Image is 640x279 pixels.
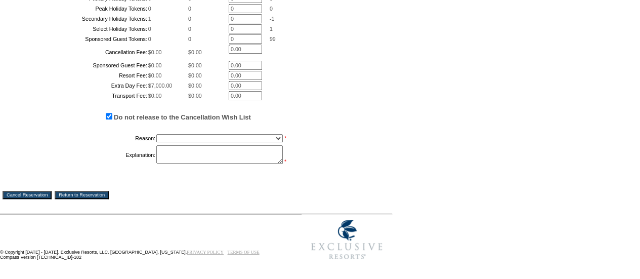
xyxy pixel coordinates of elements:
[302,214,392,265] img: Exclusive Resorts
[148,6,151,12] span: 0
[188,16,191,22] span: 0
[188,36,191,42] span: 0
[29,4,147,13] td: Peak Holiday Tokens:
[270,16,274,22] span: -1
[148,49,162,55] span: $0.00
[3,191,52,199] input: Cancel Reservation
[188,72,202,78] span: $0.00
[29,24,147,33] td: Select Holiday Tokens:
[188,6,191,12] span: 0
[29,45,147,60] td: Cancellation Fee:
[55,191,109,199] input: Return to Reservation
[270,6,273,12] span: 0
[148,36,151,42] span: 0
[187,250,224,255] a: PRIVACY POLICY
[228,250,260,255] a: TERMS OF USE
[148,72,162,78] span: $0.00
[188,93,202,99] span: $0.00
[188,83,202,89] span: $0.00
[29,91,147,100] td: Transport Fee:
[29,61,147,70] td: Sponsored Guest Fee:
[148,26,151,32] span: 0
[114,113,251,121] label: Do not release to the Cancellation Wish List
[29,145,155,165] td: Explanation:
[188,62,202,68] span: $0.00
[29,34,147,44] td: Sponsored Guest Tokens:
[270,26,273,32] span: 1
[29,132,155,144] td: Reason:
[148,62,162,68] span: $0.00
[29,81,147,90] td: Extra Day Fee:
[148,16,151,22] span: 1
[188,26,191,32] span: 0
[29,14,147,23] td: Secondary Holiday Tokens:
[188,49,202,55] span: $0.00
[29,71,147,80] td: Resort Fee:
[148,83,172,89] span: $7,000.00
[270,36,276,42] span: 99
[148,93,162,99] span: $0.00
